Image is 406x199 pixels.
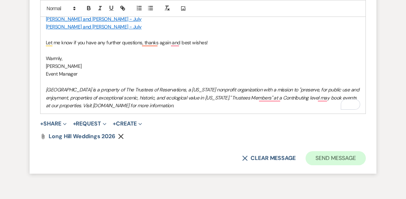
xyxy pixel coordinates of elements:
[46,70,360,78] p: Event Manager
[46,39,360,46] p: Let me know if you have any further questions, thanks again and best wishes!
[113,121,142,127] button: Create
[49,134,115,139] a: Long Hill Weddings 2026
[242,155,296,161] button: Clear message
[73,121,76,127] span: +
[49,133,115,140] span: Long Hill Weddings 2026
[306,151,366,165] button: Send Message
[46,24,142,30] a: [PERSON_NAME] and [PERSON_NAME] - July
[46,16,142,22] a: [PERSON_NAME] and [PERSON_NAME] - July
[73,121,106,127] button: Request
[46,54,360,62] p: Warmly,
[46,86,361,109] em: [GEOGRAPHIC_DATA] is a property of The Trustees of Reservations, a [US_STATE] nonprofit organizat...
[40,121,67,127] button: Share
[40,121,43,127] span: +
[113,121,116,127] span: +
[46,62,360,70] p: [PERSON_NAME]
